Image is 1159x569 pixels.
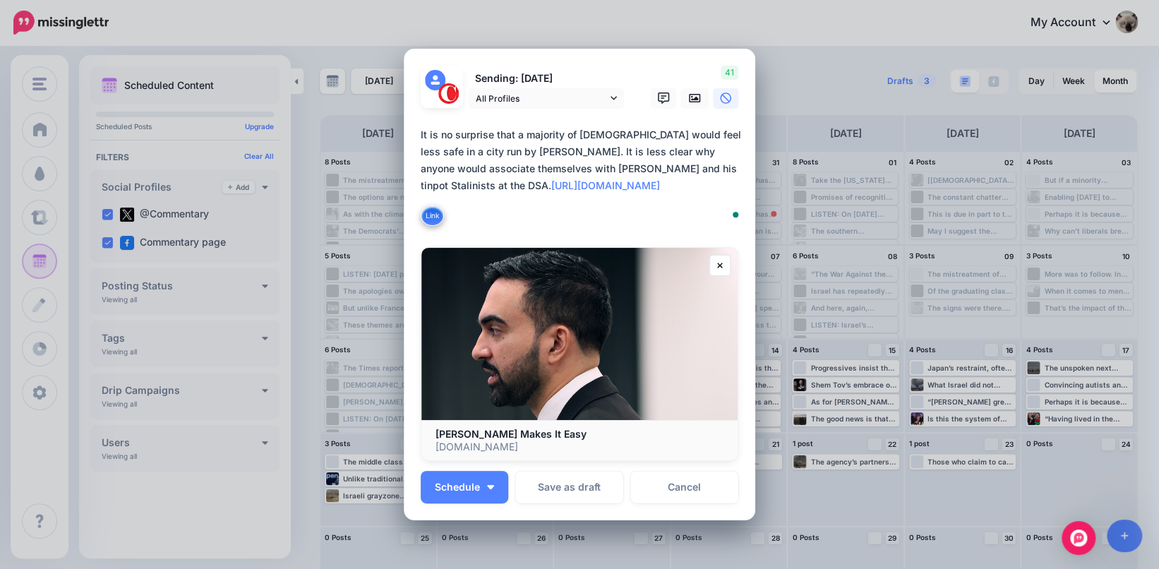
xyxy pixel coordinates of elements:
[421,205,444,227] button: Link
[476,91,607,106] span: All Profiles
[438,83,459,104] img: 291864331_468958885230530_187971914351797662_n-bsa127305.png
[421,471,508,503] button: Schedule
[515,471,623,503] button: Save as draft
[435,482,480,492] span: Schedule
[436,441,723,453] p: [DOMAIN_NAME]
[421,126,745,228] textarea: To enrich screen reader interactions, please activate Accessibility in Grammarly extension settings
[487,485,494,489] img: arrow-down-white.png
[425,70,445,90] img: user_default_image.png
[436,428,587,440] b: [PERSON_NAME] Makes It Easy
[421,126,745,194] div: It is no surprise that a majority of [DEMOGRAPHIC_DATA] would feel less safe in a city run by [PE...
[1062,521,1095,555] div: Open Intercom Messenger
[630,471,738,503] a: Cancel
[721,66,738,80] span: 41
[469,88,624,109] a: All Profiles
[421,248,738,420] img: Mamdani Makes It Easy
[469,71,624,87] p: Sending: [DATE]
